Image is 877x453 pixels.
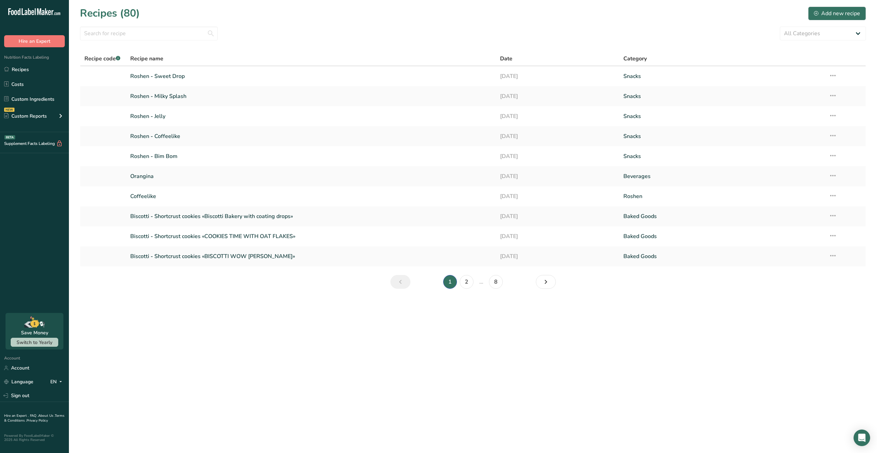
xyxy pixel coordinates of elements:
a: [DATE] [500,129,615,144]
div: Open Intercom Messenger [854,430,870,446]
h1: Recipes (80) [80,6,140,21]
a: Snacks [623,89,820,104]
a: About Us . [38,413,55,418]
a: Roshen - Coffeelike [130,129,492,144]
a: Page 8. [489,275,503,289]
button: Add new recipe [808,7,866,20]
div: Powered By FoodLabelMaker © 2025 All Rights Reserved [4,434,65,442]
a: Privacy Policy [27,418,48,423]
span: Recipe code [84,55,120,62]
a: Previous page [390,275,410,289]
a: Baked Goods [623,249,820,264]
button: Hire an Expert [4,35,65,47]
a: Biscotti - Shortcrust cookies «Biscotti Bakery with coating drops» [130,209,492,224]
a: Page 2. [460,275,473,289]
a: Snacks [623,149,820,164]
a: FAQ . [30,413,38,418]
a: Language [4,376,33,388]
a: Roshen - Jelly [130,109,492,124]
a: [DATE] [500,149,615,164]
a: Snacks [623,69,820,83]
a: Roshen [623,189,820,204]
a: Next page [536,275,556,289]
a: [DATE] [500,229,615,244]
a: Orangina [130,169,492,184]
div: EN [50,378,65,386]
a: [DATE] [500,89,615,104]
input: Search for recipe [80,27,218,40]
div: Add new recipe [814,9,860,18]
div: Save Money [21,329,48,336]
div: NEW [4,108,14,112]
a: [DATE] [500,209,615,224]
a: [DATE] [500,69,615,83]
a: Roshen - Sweet Drop [130,69,492,83]
a: Baked Goods [623,209,820,224]
a: Roshen - Milky Splash [130,89,492,104]
div: Custom Reports [4,112,47,120]
span: Category [623,55,647,63]
span: Recipe name [130,55,163,63]
a: Terms & Conditions . [4,413,64,423]
span: Switch to Yearly [17,339,52,346]
a: Baked Goods [623,229,820,244]
a: Hire an Expert . [4,413,29,418]
span: Date [500,55,512,63]
a: Biscotti - Shortcrust cookies «BISCOTTI WOW [PERSON_NAME]» [130,249,492,264]
a: [DATE] [500,169,615,184]
a: Roshen - Bim Bom [130,149,492,164]
a: Snacks [623,129,820,144]
a: Snacks [623,109,820,124]
a: Coffeelike [130,189,492,204]
a: Beverages [623,169,820,184]
a: Biscotti - Shortcrust cookies «COOKIES TIME WITH OAT FLAKES» [130,229,492,244]
div: BETA [4,135,15,139]
button: Switch to Yearly [11,338,58,347]
a: [DATE] [500,249,615,264]
a: [DATE] [500,189,615,204]
a: [DATE] [500,109,615,124]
